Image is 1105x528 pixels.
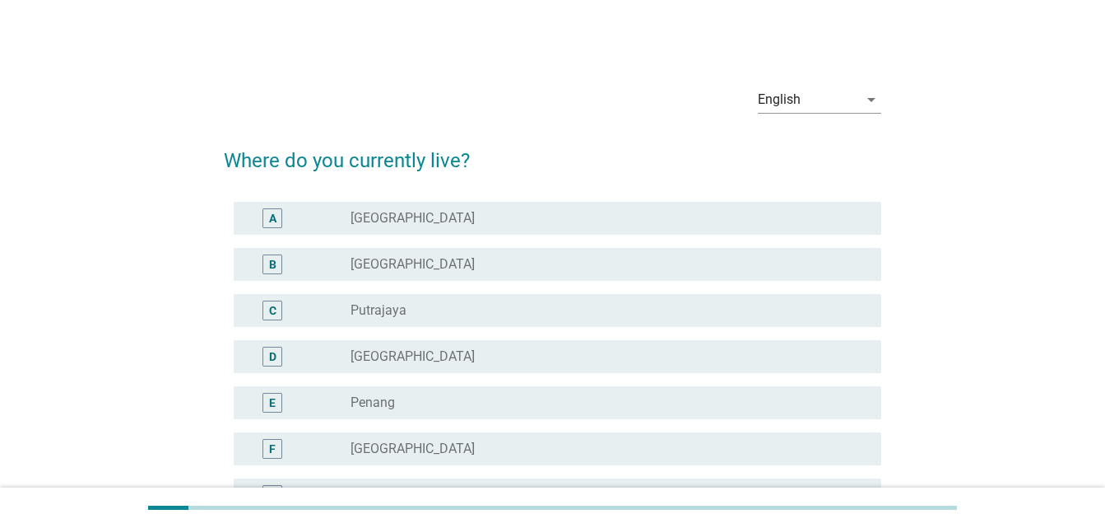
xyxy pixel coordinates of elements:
label: [GEOGRAPHIC_DATA] [351,256,475,273]
label: [GEOGRAPHIC_DATA] [351,487,475,503]
label: [GEOGRAPHIC_DATA] [351,210,475,227]
i: arrow_drop_down [861,90,881,110]
label: [GEOGRAPHIC_DATA] [351,441,475,457]
label: Penang [351,395,395,411]
h2: Where do you currently live? [224,129,881,175]
label: [GEOGRAPHIC_DATA] [351,348,475,365]
div: D [269,348,276,365]
div: English [758,92,801,107]
div: B [269,255,276,273]
div: E [269,394,276,411]
div: C [269,301,276,319]
div: A [269,209,276,227]
div: F [269,440,276,457]
div: G [268,486,276,503]
label: Putrajaya [351,302,406,319]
